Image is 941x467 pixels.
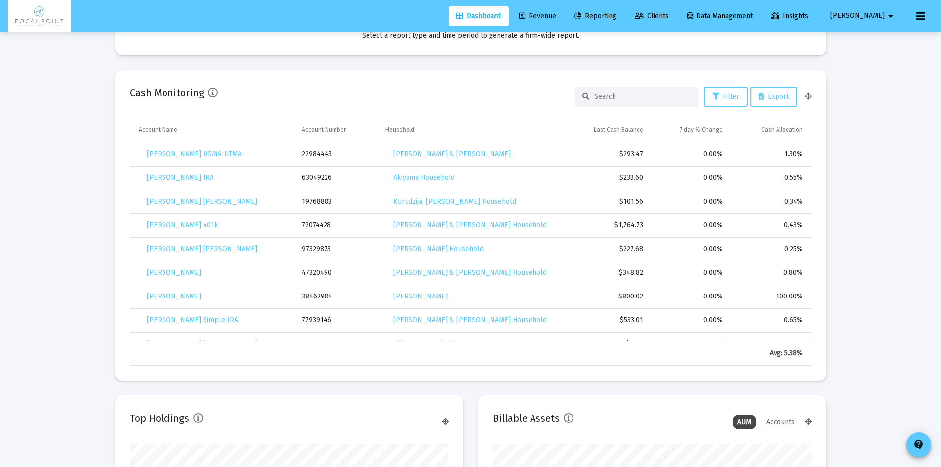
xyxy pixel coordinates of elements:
a: Akiyama Household [385,168,463,188]
span: [PERSON_NAME] Household [393,245,484,253]
div: Avg: 5.38% [736,348,802,358]
button: Filter [704,87,748,107]
td: 66290087 [295,332,378,356]
a: [PERSON_NAME] [385,287,455,306]
td: Column Account Number [295,119,378,142]
span: Kurudzija, [PERSON_NAME] Household [393,197,516,206]
div: 0.00% [657,149,723,159]
div: Accounts [761,415,800,429]
div: 0.00% [657,315,723,325]
span: [PERSON_NAME] [PERSON_NAME] [147,197,257,206]
div: 0.00% [657,197,723,207]
h2: Billable Assets [493,410,560,426]
div: Household [385,126,414,134]
span: Akiyama Household [393,173,455,182]
span: Revenue [519,12,556,20]
span: [PERSON_NAME] & [PERSON_NAME] Household [393,316,547,324]
td: Column Cash Allocation [730,119,811,142]
span: Insights [771,12,808,20]
span: [PERSON_NAME] 401k [147,221,218,229]
td: 63049226 [295,166,378,190]
span: [PERSON_NAME] [147,268,201,277]
td: 0.00% [730,332,811,356]
span: [PERSON_NAME] & [PERSON_NAME] Household [393,268,547,277]
button: Export [750,87,797,107]
td: $533.01 [562,308,650,332]
td: 72074428 [295,213,378,237]
a: [PERSON_NAME] [139,287,209,306]
div: 0.00% [657,339,723,349]
td: 0.43% [730,213,811,237]
td: 47320490 [295,261,378,285]
span: [PERSON_NAME] & [PERSON_NAME] [393,150,511,158]
a: Revenue [511,6,564,26]
span: Reporting [574,12,616,20]
span: [PERSON_NAME] UGMA-UTMA [147,150,242,158]
div: 0.00% [657,292,723,301]
span: [PERSON_NAME] [393,292,448,300]
div: 0.00% [657,268,723,278]
h2: Top Holdings [130,410,189,426]
td: $233.60 [562,166,650,190]
td: 97329873 [295,237,378,261]
div: Select a report type and time period to generate a firm-wide report. [130,31,812,41]
a: [PERSON_NAME] IRA [139,168,222,188]
td: $348.82 [562,261,650,285]
mat-icon: contact_support [913,439,925,451]
td: 38462984 [295,285,378,308]
a: [PERSON_NAME] [PERSON_NAME] [139,239,265,259]
td: $293.47 [562,142,650,166]
div: Data grid [130,119,812,366]
a: [PERSON_NAME] [PERSON_NAME] [139,334,265,354]
a: [PERSON_NAME] & [PERSON_NAME] [385,144,519,164]
a: [PERSON_NAME] & [PERSON_NAME] Household [385,263,555,283]
td: $1,764.73 [562,213,650,237]
div: Cash Allocation [761,126,803,134]
td: Column 7 day % Change [650,119,730,142]
td: 1.30% [730,142,811,166]
td: $800.02 [562,285,650,308]
a: [PERSON_NAME] Simple IRA [139,310,246,330]
a: [PERSON_NAME] Household [385,239,491,259]
td: 0.34% [730,190,811,213]
div: 0.00% [657,173,723,183]
a: [PERSON_NAME] & [PERSON_NAME] Household [385,310,555,330]
div: Account Number [302,126,346,134]
span: Filter [712,92,739,101]
td: 22984443 [295,142,378,166]
div: AUM [733,415,756,429]
td: Column Household [378,119,563,142]
a: Dashboard [449,6,509,26]
div: Account Name [139,126,177,134]
span: [PERSON_NAME] [147,292,201,300]
span: [PERSON_NAME] [PERSON_NAME] [147,245,257,253]
td: 0.65% [730,308,811,332]
span: Akiyama Household [393,340,455,348]
span: Dashboard [456,12,501,20]
a: [PERSON_NAME] [139,263,209,283]
td: Column Account Name [130,119,295,142]
span: [PERSON_NAME] & [PERSON_NAME] Household [393,221,547,229]
a: Reporting [567,6,624,26]
span: Data Management [687,12,753,20]
td: $0.00 [562,332,650,356]
span: Export [759,92,789,101]
img: Dashboard [15,6,63,26]
span: Clients [635,12,669,20]
td: 19768883 [295,190,378,213]
div: Last Cash Balance [594,126,643,134]
td: 100.00% [730,285,811,308]
a: Akiyama Household [385,334,463,354]
td: Column Last Cash Balance [562,119,650,142]
a: Insights [763,6,816,26]
a: Data Management [679,6,761,26]
h2: Cash Monitoring [130,85,204,101]
span: [PERSON_NAME] IRA [147,173,214,182]
span: [PERSON_NAME] [PERSON_NAME] [147,340,257,348]
td: $227.68 [562,237,650,261]
td: 77939146 [295,308,378,332]
a: [PERSON_NAME] & [PERSON_NAME] Household [385,215,555,235]
div: 0.00% [657,244,723,254]
input: Search [594,92,691,101]
td: 0.25% [730,237,811,261]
